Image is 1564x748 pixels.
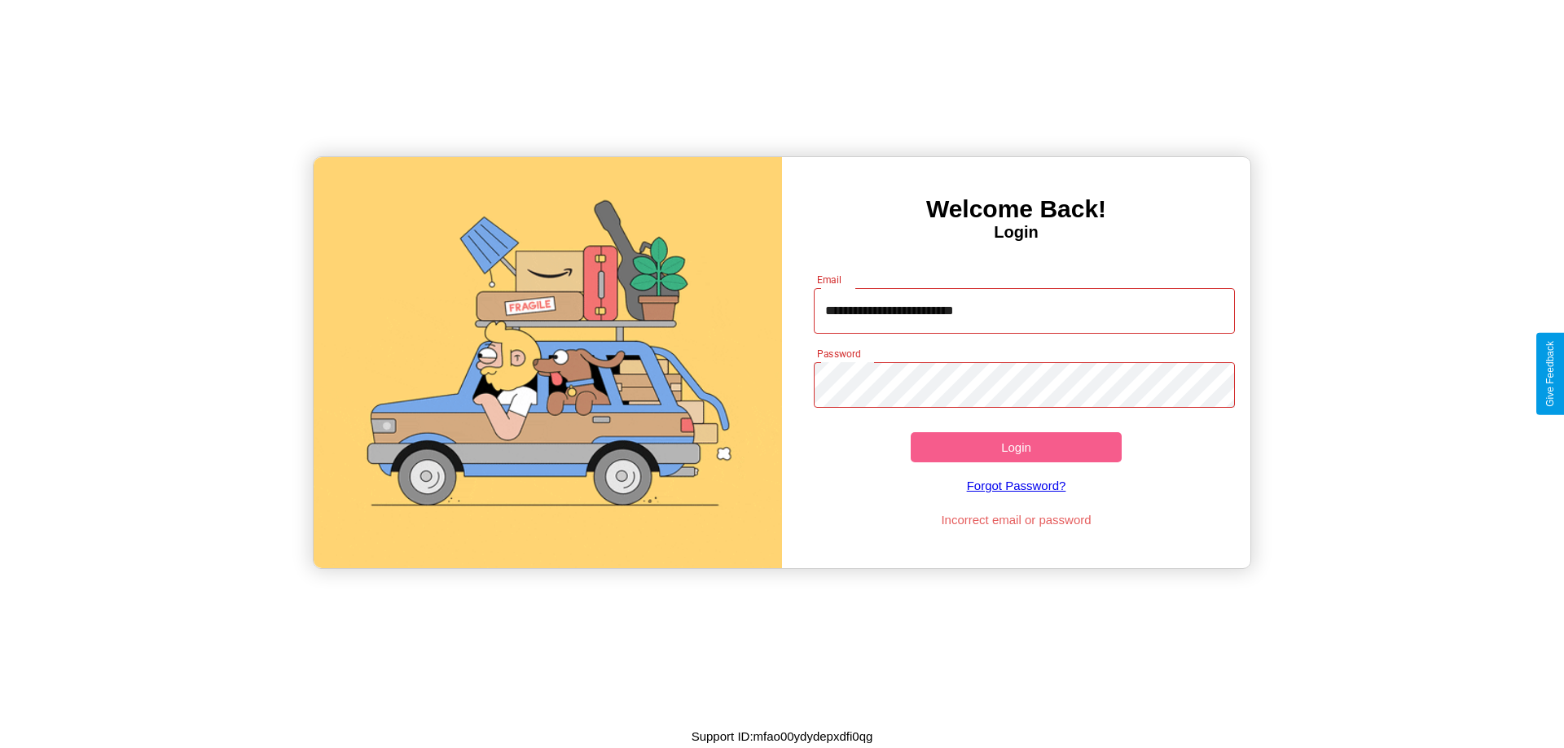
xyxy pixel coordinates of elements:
button: Login [911,432,1122,462]
img: gif [314,157,782,568]
label: Email [817,273,842,287]
div: Give Feedback [1544,341,1556,407]
p: Support ID: mfao00ydydepxdfi0qg [692,725,873,747]
h4: Login [782,223,1250,242]
h3: Welcome Back! [782,195,1250,223]
label: Password [817,347,860,361]
a: Forgot Password? [806,462,1228,509]
p: Incorrect email or password [806,509,1228,531]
